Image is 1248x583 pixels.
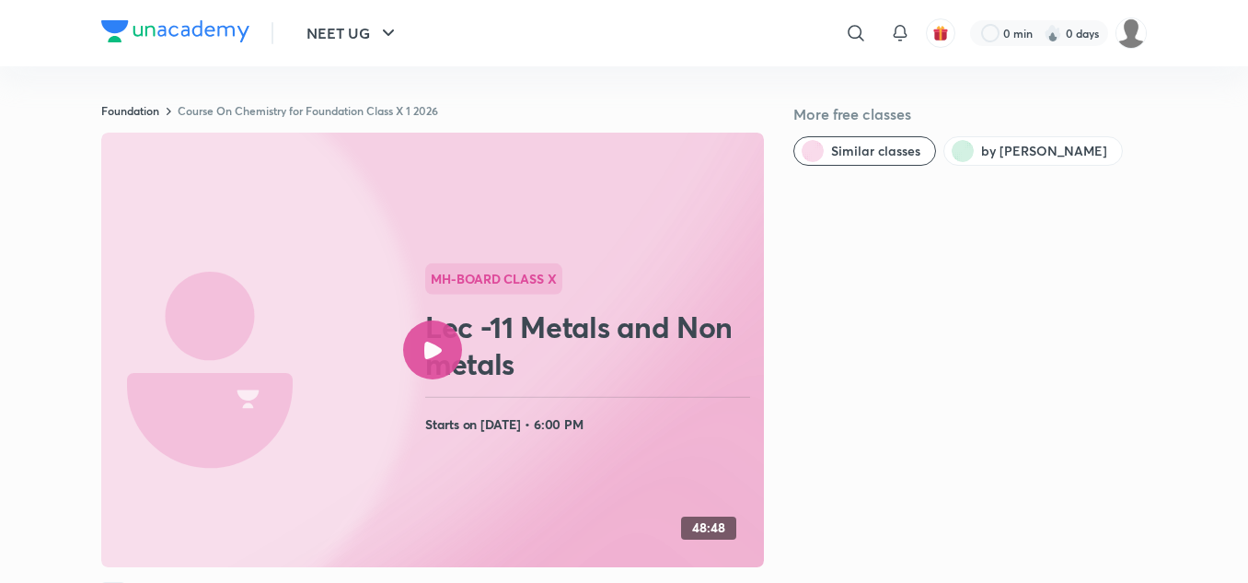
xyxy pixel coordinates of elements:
img: streak [1044,24,1062,42]
img: avatar [932,25,949,41]
button: by Aditi Yadav [943,136,1123,166]
a: Company Logo [101,20,249,47]
a: Foundation [101,103,159,118]
span: Similar classes [831,142,920,160]
button: Similar classes [793,136,936,166]
h5: More free classes [793,103,1147,125]
a: Course On Chemistry for Foundation Class X 1 2026 [178,103,438,118]
img: Company Logo [101,20,249,42]
button: NEET UG [295,15,410,52]
img: K Gautham [1115,17,1147,49]
span: by Aditi Yadav [981,142,1107,160]
h4: Starts on [DATE] • 6:00 PM [425,413,757,437]
h2: Lec -11 Metals and Non metals [425,309,757,382]
h4: 48:48 [692,520,725,536]
button: avatar [926,18,955,48]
